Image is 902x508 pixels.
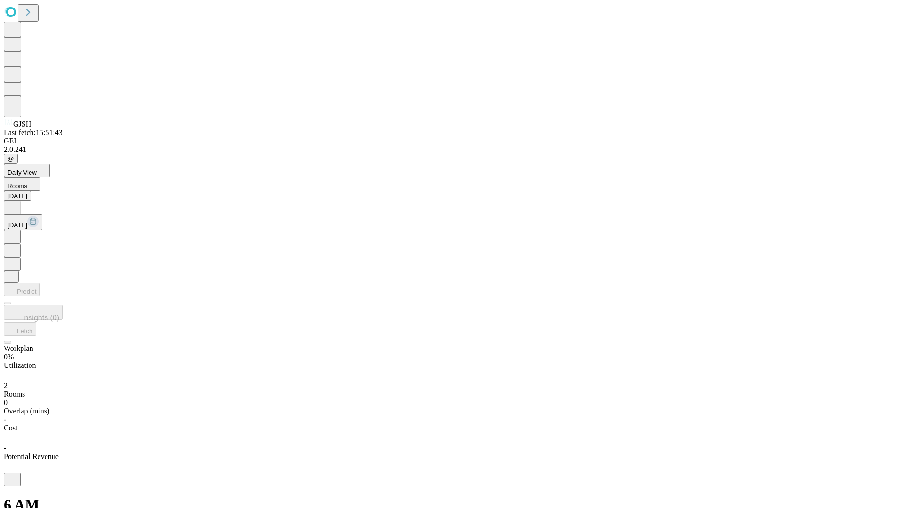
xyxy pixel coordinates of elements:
button: Rooms [4,177,40,191]
div: 2.0.241 [4,145,898,154]
button: [DATE] [4,191,31,201]
span: @ [8,155,14,162]
button: Fetch [4,322,36,336]
span: 2 [4,381,8,389]
button: @ [4,154,18,164]
span: - [4,444,6,452]
span: - [4,415,6,423]
span: Cost [4,424,17,432]
button: Predict [4,283,40,296]
span: Rooms [8,183,27,190]
span: Insights (0) [22,314,59,322]
span: Utilization [4,361,36,369]
span: Potential Revenue [4,452,59,460]
span: Last fetch: 15:51:43 [4,128,62,136]
span: [DATE] [8,222,27,229]
span: Overlap (mins) [4,407,49,415]
div: GEI [4,137,898,145]
span: Rooms [4,390,25,398]
span: 0 [4,398,8,406]
button: Insights (0) [4,305,63,320]
span: GJSH [13,120,31,128]
span: Daily View [8,169,37,176]
button: [DATE] [4,214,42,230]
span: Workplan [4,344,33,352]
button: Daily View [4,164,50,177]
span: 0% [4,353,14,361]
